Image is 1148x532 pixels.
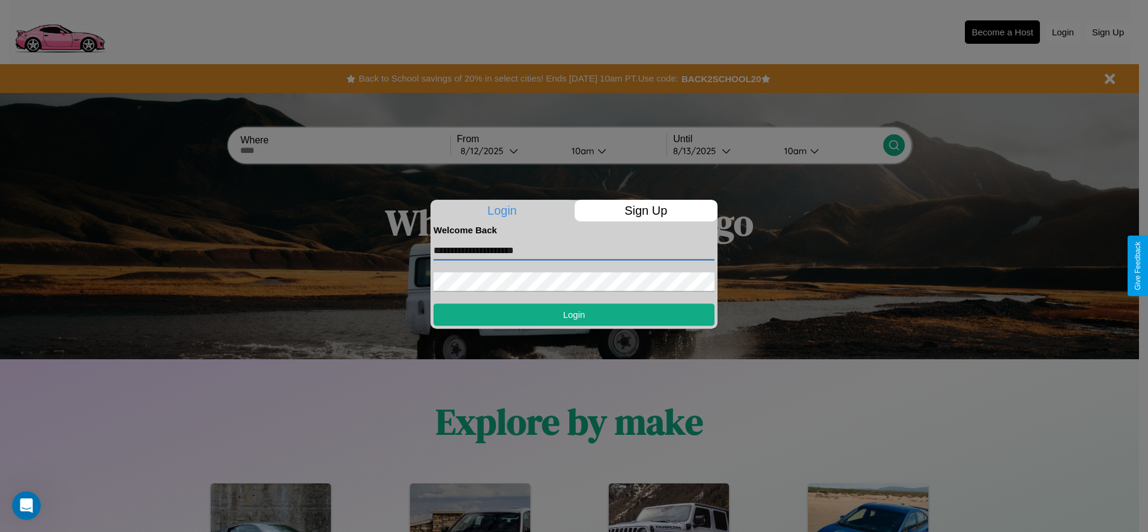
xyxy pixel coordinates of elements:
[12,491,41,520] iframe: Intercom live chat
[1134,242,1142,290] div: Give Feedback
[575,200,718,221] p: Sign Up
[431,200,574,221] p: Login
[434,225,714,235] h4: Welcome Back
[434,303,714,326] button: Login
